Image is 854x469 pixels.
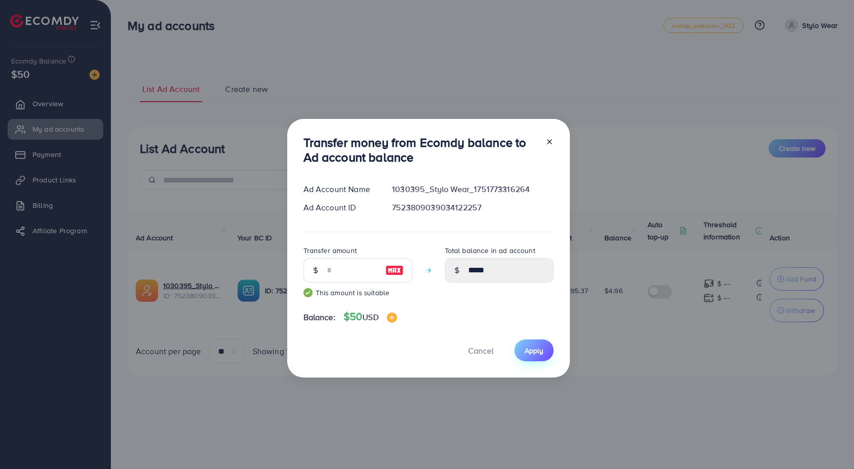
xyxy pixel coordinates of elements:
[811,423,846,461] iframe: Chat
[303,311,335,323] span: Balance:
[514,339,554,361] button: Apply
[384,202,561,213] div: 7523809039034122257
[468,345,494,356] span: Cancel
[455,339,506,361] button: Cancel
[295,183,384,195] div: Ad Account Name
[387,312,397,323] img: image
[303,135,537,165] h3: Transfer money from Ecomdy balance to Ad account balance
[445,245,535,256] label: Total balance in ad account
[525,346,543,356] span: Apply
[303,288,313,297] img: guide
[303,288,412,298] small: This amount is suitable
[385,264,404,276] img: image
[362,311,378,323] span: USD
[384,183,561,195] div: 1030395_Stylo Wear_1751773316264
[344,310,397,323] h4: $50
[295,202,384,213] div: Ad Account ID
[303,245,357,256] label: Transfer amount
